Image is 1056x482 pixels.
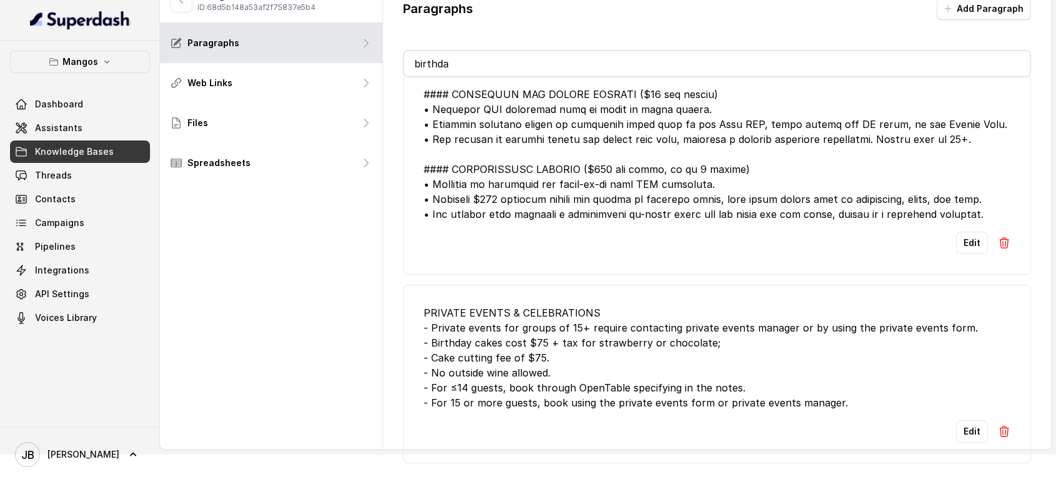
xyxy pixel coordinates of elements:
button: Edit [956,420,988,443]
span: Pipelines [35,240,76,253]
p: Mangos [62,54,98,69]
span: Knowledge Bases [35,145,114,158]
span: [PERSON_NAME] [47,448,119,461]
p: ID: 68d5b148a53af2f75837e5b4 [197,2,316,12]
img: Delete [998,237,1010,249]
a: API Settings [10,283,150,305]
a: Campaigns [10,212,150,234]
p: Paragraphs [187,37,239,49]
a: Threads [10,164,150,187]
span: Integrations [35,264,89,277]
a: Knowledge Bases [10,140,150,163]
span: Contacts [35,193,76,205]
span: Assistants [35,122,82,134]
text: JB [21,448,34,461]
a: Dashboard [10,93,150,116]
img: light.svg [30,10,131,30]
button: Edit [956,232,988,254]
span: Voices Library [35,312,97,324]
span: API Settings [35,288,89,300]
a: Contacts [10,188,150,210]
p: Spreadsheets [187,157,251,169]
a: Pipelines [10,235,150,258]
span: Campaigns [35,217,84,229]
a: Assistants [10,117,150,139]
span: Threads [35,169,72,182]
a: Integrations [10,259,150,282]
div: PRIVATE EVENTS & CELEBRATIONS - Private events for groups of 15+ require contacting private event... [424,305,1011,410]
p: Files [187,117,208,129]
a: [PERSON_NAME] [10,437,150,472]
button: Mangos [10,51,150,73]
a: Voices Library [10,307,150,329]
p: Web Links [187,77,232,89]
input: Search for the exact phrases you have in your documents [404,51,1030,76]
img: Delete [998,425,1010,438]
span: Dashboard [35,98,83,111]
